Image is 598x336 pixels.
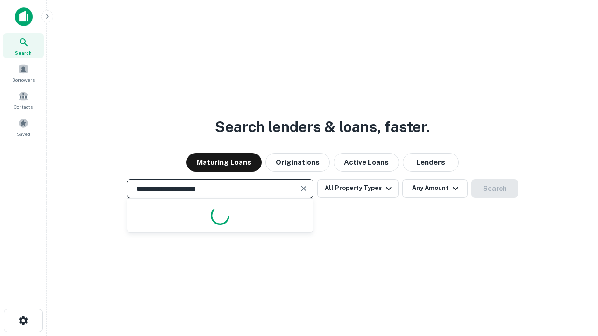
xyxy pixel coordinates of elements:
[15,7,33,26] img: capitalize-icon.png
[402,179,468,198] button: Any Amount
[3,33,44,58] a: Search
[3,114,44,140] a: Saved
[3,87,44,112] a: Contacts
[265,153,330,172] button: Originations
[15,49,32,56] span: Search
[17,130,30,138] span: Saved
[334,153,399,172] button: Active Loans
[186,153,262,172] button: Maturing Loans
[317,179,399,198] button: All Property Types
[3,60,44,85] a: Borrowers
[215,116,430,138] h3: Search lenders & loans, faster.
[14,103,33,111] span: Contacts
[12,76,35,84] span: Borrowers
[403,153,459,172] button: Lenders
[551,261,598,306] iframe: Chat Widget
[297,182,310,195] button: Clear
